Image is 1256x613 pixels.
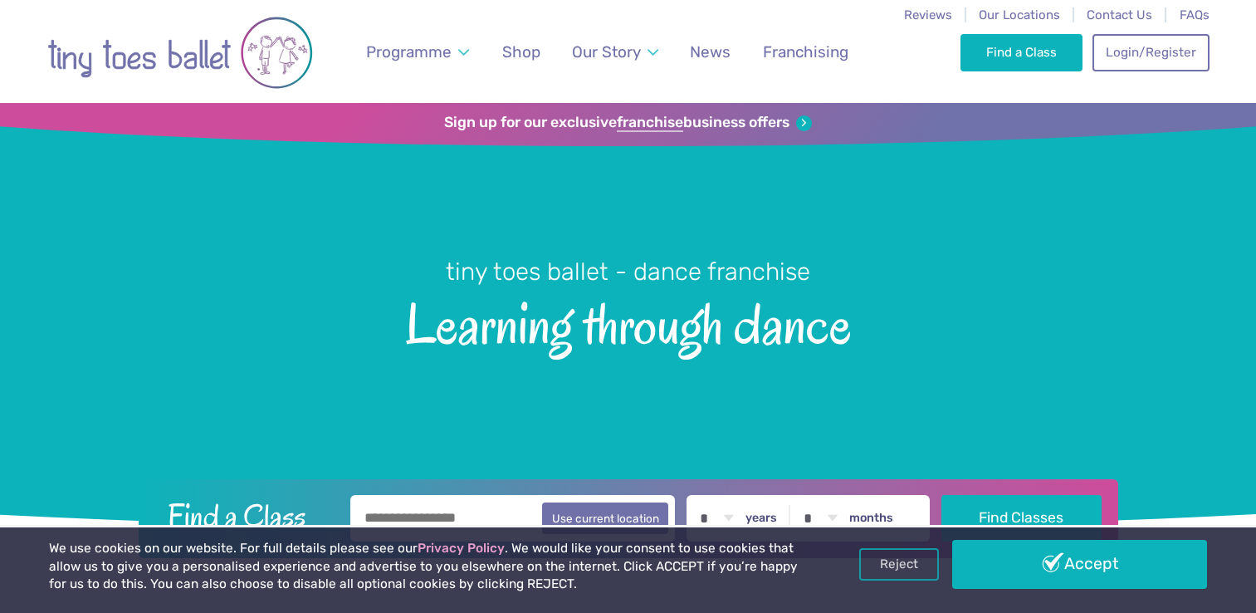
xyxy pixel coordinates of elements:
a: Contact Us [1087,7,1152,22]
a: Find a Class [960,34,1083,71]
span: Learning through dance [29,288,1227,356]
a: Accept [952,540,1206,588]
span: Shop [502,42,540,61]
a: Sign up for our exclusivefranchisebusiness offers [444,114,812,132]
label: years [745,511,777,526]
span: Franchising [763,42,848,61]
a: FAQs [1180,7,1210,22]
span: News [690,42,731,61]
span: Our Story [572,42,641,61]
a: Reject [859,548,939,580]
label: months [849,511,893,526]
span: Programme [366,42,452,61]
a: News [682,32,739,71]
button: Find Classes [941,495,1102,542]
a: Our Story [564,32,666,71]
a: Privacy Policy [418,541,505,556]
p: We use cookies on our website. For full details please see our . We would like your consent to us... [49,540,801,594]
a: Programme [358,32,476,71]
h2: Find a Class [154,495,339,537]
strong: franchise [617,114,683,132]
a: Franchising [755,32,856,71]
a: Login/Register [1092,34,1209,71]
a: Reviews [904,7,952,22]
img: tiny toes ballet [47,11,313,95]
button: Use current location [542,503,669,534]
small: tiny toes ballet - dance franchise [446,257,810,286]
a: Our Locations [979,7,1060,22]
a: Shop [494,32,548,71]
